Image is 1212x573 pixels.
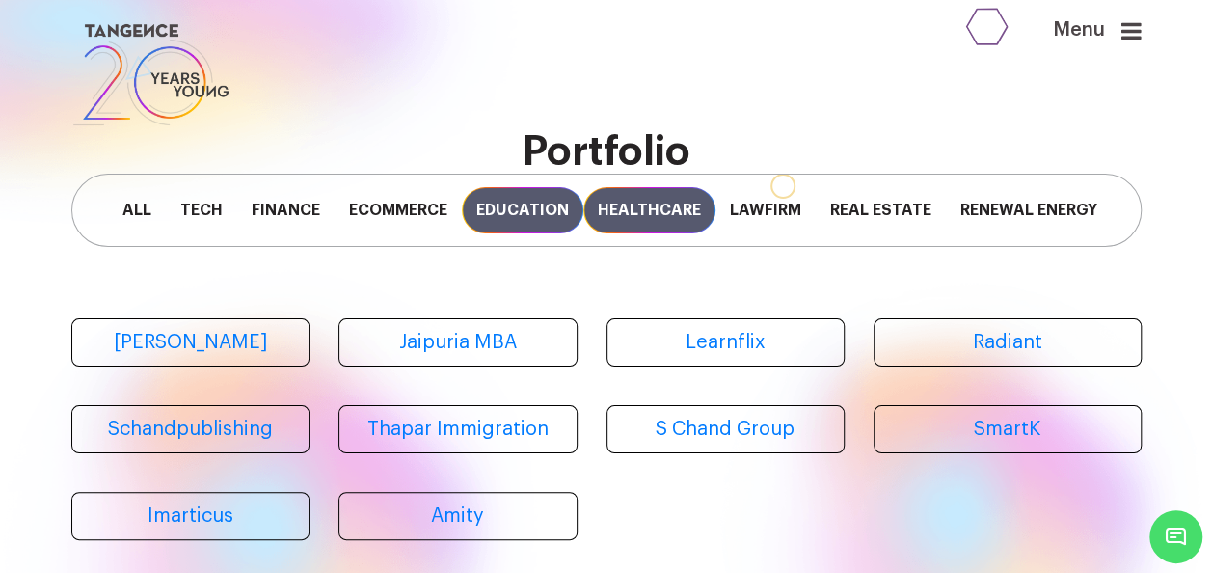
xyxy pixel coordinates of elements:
span: Chat Widget [1149,510,1202,563]
span: Finance [237,187,335,233]
a: Jaipuria MBA [338,318,578,367]
span: Renewal Energy [946,187,1112,233]
span: Healthcare [583,187,715,233]
span: Ecommerce [335,187,462,233]
a: S Chand Group [606,405,846,453]
a: Imarticus [71,492,310,540]
a: Amity [338,492,578,540]
span: Lawfirm [715,187,816,233]
a: Learnflix [606,318,846,367]
span: Real Estate [816,187,946,233]
h2: Portfolio [71,129,1142,174]
span: Tech [166,187,237,233]
a: SmartK [874,405,1142,453]
a: Thapar Immigration [338,405,578,453]
a: Radiant [874,318,1142,367]
span: Education [462,187,583,233]
span: All [108,187,166,233]
a: [PERSON_NAME] [71,318,310,367]
a: Schandpublishing [71,405,310,453]
img: logo SVG [71,19,231,130]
